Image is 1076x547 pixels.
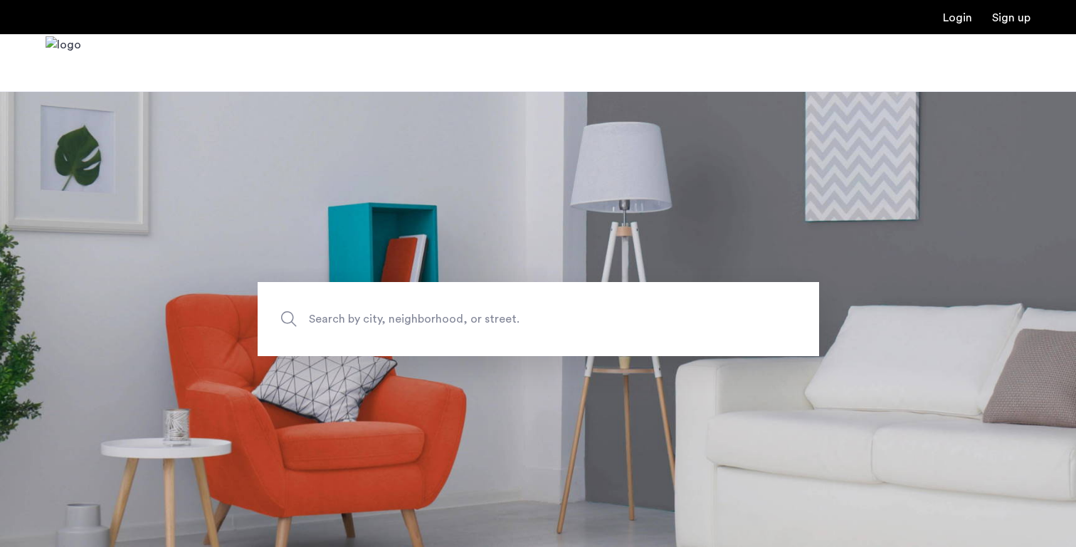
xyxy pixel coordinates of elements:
a: Cazamio Logo [46,36,81,90]
span: Search by city, neighborhood, or street. [309,310,702,329]
a: Login [943,12,972,24]
input: Apartment Search [258,282,819,356]
a: Registration [992,12,1030,24]
img: logo [46,36,81,90]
